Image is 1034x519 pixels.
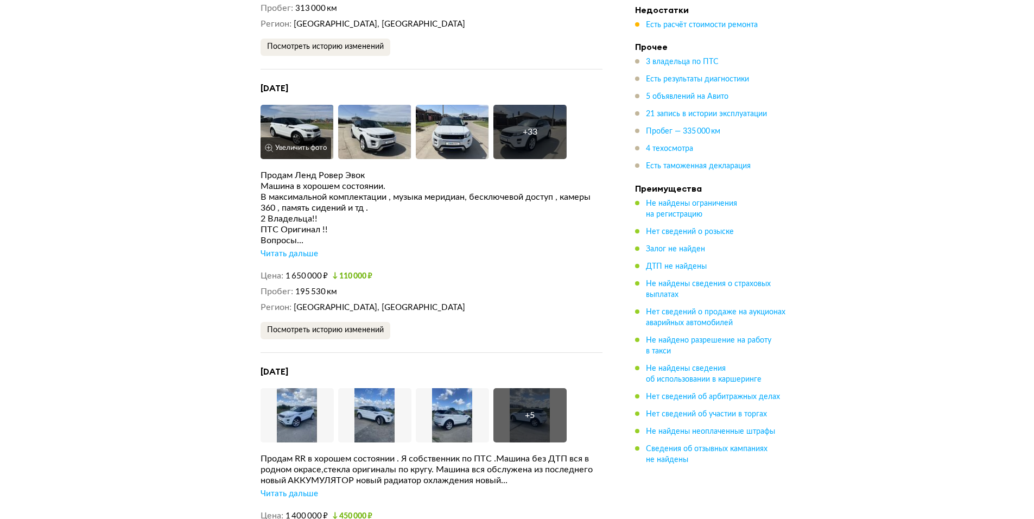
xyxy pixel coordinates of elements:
img: Car Photo [261,105,334,159]
small: 110 000 ₽ [332,273,372,280]
span: 1 650 000 ₽ [286,272,328,280]
div: + 5 [525,410,535,421]
div: Продам RR в хорошем состоянии . Я собственник по ПТС .Машина без ДТП вся в родном окрасе,стекла о... [261,453,602,486]
span: Есть результаты диагностики [646,75,749,83]
div: 2 Владельца!! [261,213,602,224]
span: ДТП не найдены [646,262,707,270]
span: 4 техосмотра [646,145,693,153]
span: 3 владельца по ПТС [646,58,719,66]
span: 313 000 км [295,4,337,12]
button: Увеличить фото [261,137,331,159]
button: Посмотреть историю изменений [261,322,390,339]
span: Нет сведений об арбитражных делах [646,393,780,400]
h4: [DATE] [261,366,602,377]
h4: Недостатки [635,4,787,15]
span: Не найдено разрешение на работу в такси [646,336,771,355]
div: + 33 [523,126,537,137]
span: Не найдены сведения об использовании в каршеринге [646,364,762,383]
span: Не найдены ограничения на регистрацию [646,199,737,218]
span: 21 запись в истории эксплуатации [646,110,767,118]
img: Car Photo [416,388,489,442]
span: Пробег — 335 000 км [646,128,720,135]
h4: Прочее [635,41,787,52]
span: Есть таможенная декларация [646,162,751,170]
img: Car Photo [338,388,411,442]
div: Продам Ленд Ровер Эвок [261,170,602,181]
span: Нет сведений об участии в торгах [646,410,767,417]
dt: Цена [261,270,283,282]
h4: [DATE] [261,83,602,94]
div: ПТС Оригинал !! [261,224,602,235]
div: В максимальной комплектации , музыка меридиан, бесключевой доступ , камеры 360 , память сидений и... [261,192,602,213]
img: Car Photo [261,388,334,442]
dt: Регион [261,18,291,30]
dt: Регион [261,302,291,313]
span: Нет сведений о продаже на аукционах аварийных автомобилей [646,308,785,326]
span: Посмотреть историю изменений [267,43,384,50]
div: Читать дальше [261,489,318,499]
span: Не найдены неоплаченные штрафы [646,427,775,435]
div: Читать дальше [261,249,318,259]
div: Вопросы... [261,235,602,246]
span: [GEOGRAPHIC_DATA], [GEOGRAPHIC_DATA] [294,20,465,28]
img: Car Photo [338,105,411,159]
h4: Преимущества [635,182,787,193]
span: 5 объявлений на Авито [646,93,728,100]
img: Car Photo [416,105,489,159]
span: Есть расчёт стоимости ремонта [646,21,758,29]
dt: Пробег [261,286,293,298]
span: Залог не найден [646,245,705,252]
button: Посмотреть историю изменений [261,39,390,56]
span: Посмотреть историю изменений [267,326,384,334]
div: Машина в хорошем состоянии. [261,181,602,192]
span: Нет сведений о розыске [646,227,734,235]
span: Не найдены сведения о страховых выплатах [646,280,771,298]
span: [GEOGRAPHIC_DATA], [GEOGRAPHIC_DATA] [294,303,465,312]
span: 195 530 км [295,288,337,296]
dt: Пробег [261,3,293,14]
span: Сведения об отзывных кампаниях не найдены [646,445,767,463]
